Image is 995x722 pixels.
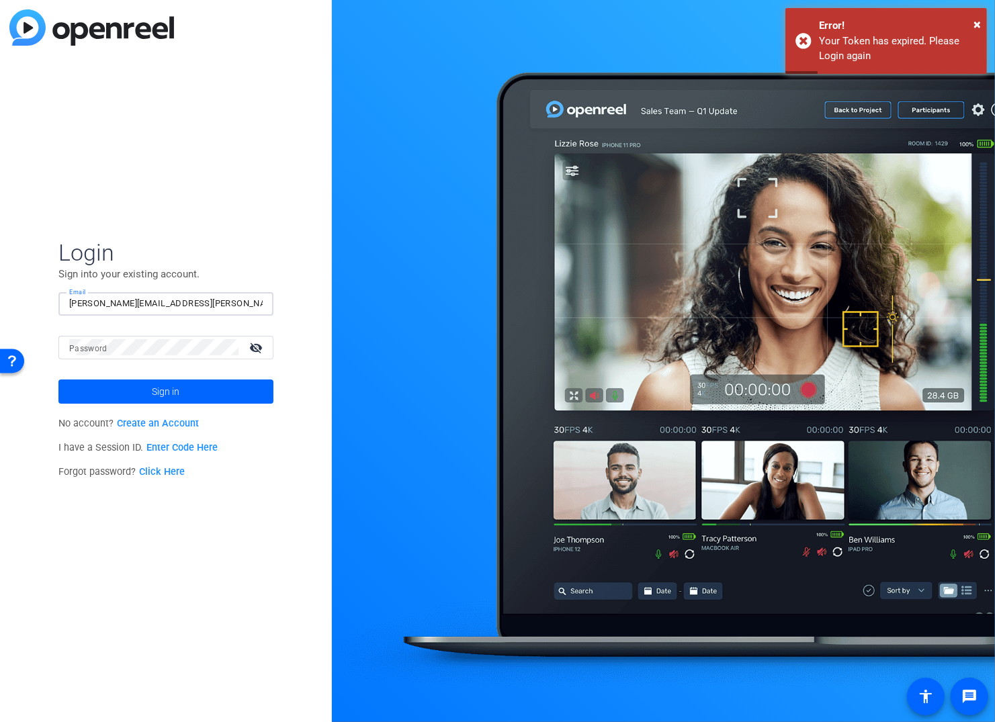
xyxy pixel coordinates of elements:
span: Sign in [152,375,179,408]
button: Sign in [58,379,273,404]
mat-icon: accessibility [918,688,934,705]
img: blue-gradient.svg [9,9,174,46]
div: Your Token has expired. Please Login again [819,34,977,64]
mat-label: Password [69,344,107,353]
input: Enter Email Address [69,296,263,312]
span: Forgot password? [58,466,185,478]
button: Close [974,14,981,34]
mat-icon: visibility_off [241,338,273,357]
span: Login [58,238,273,267]
span: I have a Session ID. [58,442,218,453]
mat-icon: message [961,688,978,705]
a: Create an Account [117,418,199,429]
a: Click Here [139,466,185,478]
p: Sign into your existing account. [58,267,273,281]
span: × [974,16,981,32]
div: Error! [819,18,977,34]
span: No account? [58,418,199,429]
a: Enter Code Here [146,442,218,453]
mat-label: Email [69,289,86,296]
